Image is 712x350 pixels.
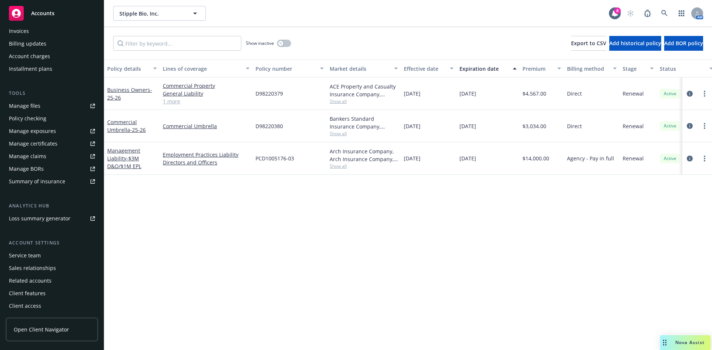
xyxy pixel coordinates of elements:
div: Client access [9,300,41,312]
a: circleInformation [685,89,694,98]
span: Show all [330,98,398,104]
button: Stipple Bio, Inc. [113,6,206,21]
div: Client features [9,287,46,299]
div: Manage exposures [9,125,56,137]
span: Show all [330,163,398,169]
div: Account charges [9,50,50,62]
span: Active [663,155,678,162]
div: Service team [9,250,41,261]
button: Effective date [401,60,456,77]
span: Open Client Navigator [14,326,69,333]
div: Loss summary generator [9,213,70,224]
a: Report a Bug [640,6,655,21]
div: Installment plans [9,63,52,75]
div: Billing updates [9,38,46,50]
span: [DATE] [459,154,476,162]
a: Switch app [674,6,689,21]
a: Sales relationships [6,262,98,274]
div: Manage files [9,100,40,112]
a: Billing updates [6,38,98,50]
span: [DATE] [459,90,476,97]
a: Manage files [6,100,98,112]
a: Manage certificates [6,138,98,150]
span: $3,034.00 [523,122,546,130]
span: Agency - Pay in full [567,154,614,162]
span: Add historical policy [609,40,661,47]
a: Manage exposures [6,125,98,137]
div: Invoices [9,25,29,37]
span: Renewal [623,154,644,162]
a: Related accounts [6,275,98,287]
a: Service team [6,250,98,261]
span: Renewal [623,90,644,97]
span: [DATE] [404,154,421,162]
button: Policy details [104,60,160,77]
a: Client access [6,300,98,312]
a: Accounts [6,3,98,24]
span: Stipple Bio, Inc. [119,10,184,17]
div: Account settings [6,239,98,247]
div: Policy number [256,65,316,73]
span: D98220380 [256,122,283,130]
span: D98220379 [256,90,283,97]
input: Filter by keyword... [113,36,241,51]
a: Management Liability [107,147,141,170]
a: Policy checking [6,113,98,124]
span: [DATE] [459,122,476,130]
button: Expiration date [456,60,520,77]
span: Export to CSV [571,40,606,47]
span: Renewal [623,122,644,130]
span: $4,567.00 [523,90,546,97]
div: Policy details [107,65,149,73]
span: [DATE] [404,122,421,130]
a: Start snowing [623,6,638,21]
button: Add BOR policy [664,36,703,51]
span: Show all [330,130,398,137]
span: Active [663,123,678,129]
a: more [700,154,709,163]
a: Summary of insurance [6,176,98,187]
a: Invoices [6,25,98,37]
a: Commercial Property [163,82,250,90]
div: Stage [623,65,646,73]
span: PCD1005176-03 [256,154,294,162]
div: Manage BORs [9,163,44,175]
a: Manage BORs [6,163,98,175]
a: Commercial Umbrella [163,122,250,130]
a: Search [657,6,672,21]
div: Bankers Standard Insurance Company, Chubb Group [330,115,398,130]
button: Stage [620,60,657,77]
span: Add BOR policy [664,40,703,47]
button: Lines of coverage [160,60,253,77]
a: Business Owners [107,86,152,101]
div: ACE Property and Casualty Insurance Company, Chubb Group [330,83,398,98]
a: Installment plans [6,63,98,75]
div: Manage certificates [9,138,57,150]
div: Arch Insurance Company, Arch Insurance Company, CRC Group [330,147,398,163]
div: 8 [614,7,621,13]
button: Nova Assist [660,335,711,350]
div: Sales relationships [9,262,56,274]
div: Expiration date [459,65,508,73]
a: more [700,89,709,98]
button: Export to CSV [571,36,606,51]
div: Drag to move [660,335,669,350]
span: Direct [567,90,582,97]
a: Client features [6,287,98,299]
a: circleInformation [685,154,694,163]
button: Billing method [564,60,620,77]
span: $14,000.00 [523,154,549,162]
div: Analytics hub [6,202,98,210]
span: - 25-26 [130,126,146,133]
a: 1 more [163,97,250,105]
span: Active [663,90,678,97]
a: General Liability [163,90,250,97]
div: Market details [330,65,390,73]
div: Tools [6,90,98,97]
span: Accounts [31,10,55,16]
a: more [700,121,709,130]
div: Policy checking [9,113,46,124]
span: Direct [567,122,582,130]
a: Manage claims [6,150,98,162]
button: Policy number [253,60,327,77]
